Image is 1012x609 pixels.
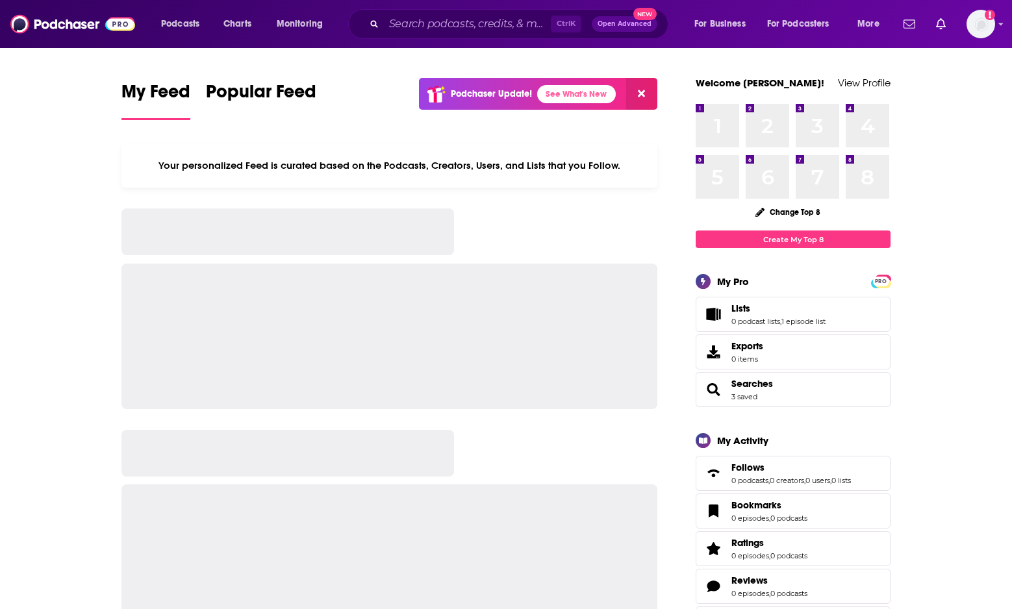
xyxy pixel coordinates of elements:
[551,16,581,32] span: Ctrl K
[633,8,657,20] span: New
[731,537,764,549] span: Ratings
[696,372,891,407] span: Searches
[985,10,995,20] svg: Add a profile image
[696,456,891,491] span: Follows
[277,15,323,33] span: Monitoring
[731,476,768,485] a: 0 podcasts
[731,340,763,352] span: Exports
[152,14,216,34] button: open menu
[873,276,889,286] a: PRO
[121,81,190,110] span: My Feed
[780,317,781,326] span: ,
[700,305,726,323] a: Lists
[731,462,851,473] a: Follows
[731,499,781,511] span: Bookmarks
[805,476,830,485] a: 0 users
[223,15,251,33] span: Charts
[537,85,616,103] a: See What's New
[770,514,807,523] a: 0 podcasts
[700,502,726,520] a: Bookmarks
[268,14,340,34] button: open menu
[121,143,657,188] div: Your personalized Feed is curated based on the Podcasts, Creators, Users, and Lists that you Follow.
[768,476,770,485] span: ,
[598,21,651,27] span: Open Advanced
[206,81,316,110] span: Popular Feed
[451,88,532,99] p: Podchaser Update!
[769,589,770,598] span: ,
[731,589,769,598] a: 0 episodes
[731,354,763,364] span: 0 items
[731,575,807,586] a: Reviews
[700,464,726,482] a: Follows
[759,14,848,34] button: open menu
[696,230,891,248] a: Create My Top 8
[804,476,805,485] span: ,
[769,514,770,523] span: ,
[857,15,879,33] span: More
[931,13,951,35] a: Show notifications dropdown
[361,9,681,39] div: Search podcasts, credits, & more...
[770,476,804,485] a: 0 creators
[700,343,726,361] span: Exports
[731,392,757,401] a: 3 saved
[731,537,807,549] a: Ratings
[831,476,851,485] a: 0 lists
[206,81,316,120] a: Popular Feed
[769,551,770,560] span: ,
[838,77,891,89] a: View Profile
[770,589,807,598] a: 0 podcasts
[700,540,726,558] a: Ratings
[731,303,750,314] span: Lists
[748,204,828,220] button: Change Top 8
[696,493,891,528] span: Bookmarks
[873,277,889,286] span: PRO
[696,531,891,566] span: Ratings
[731,378,773,390] a: Searches
[731,303,826,314] a: Lists
[731,575,768,586] span: Reviews
[731,514,769,523] a: 0 episodes
[161,15,199,33] span: Podcasts
[830,476,831,485] span: ,
[215,14,259,34] a: Charts
[700,577,726,595] a: Reviews
[731,317,780,326] a: 0 podcast lists
[967,10,995,38] img: User Profile
[731,499,807,511] a: Bookmarks
[967,10,995,38] button: Show profile menu
[781,317,826,326] a: 1 episode list
[967,10,995,38] span: Logged in as WE_Broadcast
[717,434,768,447] div: My Activity
[848,14,896,34] button: open menu
[696,77,824,89] a: Welcome [PERSON_NAME]!
[696,297,891,332] span: Lists
[384,14,551,34] input: Search podcasts, credits, & more...
[717,275,749,288] div: My Pro
[767,15,829,33] span: For Podcasters
[121,81,190,120] a: My Feed
[731,462,765,473] span: Follows
[685,14,762,34] button: open menu
[696,334,891,369] a: Exports
[700,380,726,399] a: Searches
[694,15,746,33] span: For Business
[10,12,135,36] img: Podchaser - Follow, Share and Rate Podcasts
[731,551,769,560] a: 0 episodes
[696,569,891,604] span: Reviews
[592,16,657,32] button: Open AdvancedNew
[898,13,920,35] a: Show notifications dropdown
[770,551,807,560] a: 0 podcasts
